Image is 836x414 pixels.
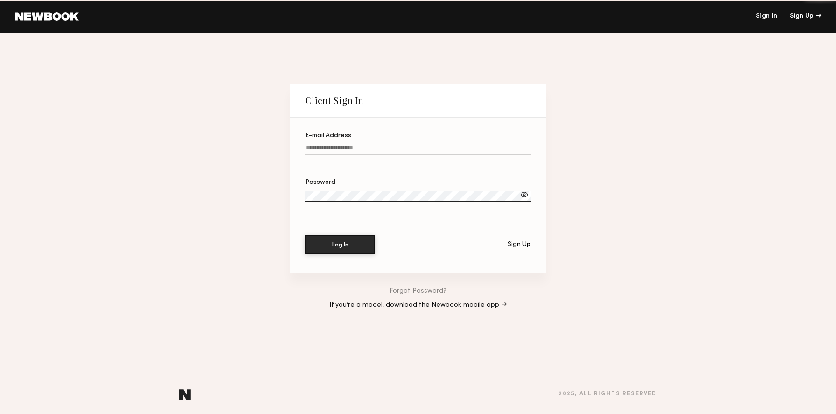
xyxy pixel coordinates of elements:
[508,241,531,248] div: Sign Up
[390,288,446,295] a: Forgot Password?
[558,391,657,397] div: 2025 , all rights reserved
[790,13,821,20] div: Sign Up
[305,191,531,202] input: Password
[305,179,531,186] div: Password
[305,95,363,106] div: Client Sign In
[329,302,507,309] a: If you’re a model, download the Newbook mobile app →
[305,235,375,254] button: Log In
[756,13,777,20] a: Sign In
[305,144,531,155] input: E-mail Address
[305,133,531,139] div: E-mail Address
